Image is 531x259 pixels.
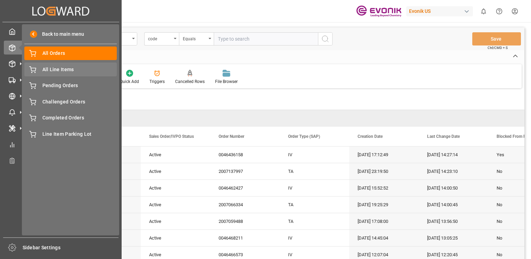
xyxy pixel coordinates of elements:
[4,137,118,151] a: My Reports
[42,50,117,57] span: All Orders
[349,163,419,179] div: [DATE] 23:19:50
[419,163,488,179] div: [DATE] 14:23:10
[210,197,280,213] div: 2007066334
[488,45,508,50] span: Ctrl/CMD + S
[280,147,349,163] div: IV
[210,180,280,196] div: 0046462427
[214,32,318,45] input: Type to search
[280,197,349,213] div: TA
[42,114,117,122] span: Completed Orders
[37,31,84,38] span: Back to main menu
[215,78,238,85] div: File Browser
[476,3,491,19] button: show 0 new notifications
[419,180,488,196] div: [DATE] 14:00:50
[280,230,349,246] div: IV
[210,163,280,179] div: 2007137997
[149,164,202,179] div: Active
[24,111,117,125] a: Completed Orders
[4,25,118,38] a: My Cockpit
[288,134,320,139] span: Order Type (SAP)
[149,147,202,163] div: Active
[24,47,117,60] a: All Orders
[419,197,488,213] div: [DATE] 14:00:45
[42,98,117,106] span: Challenged Orders
[4,154,118,167] a: Transport Planner
[42,131,117,138] span: Line Item Parking Lot
[406,6,473,16] div: Evonik US
[419,230,488,246] div: [DATE] 13:05:25
[349,147,419,163] div: [DATE] 17:12:49
[349,180,419,196] div: [DATE] 15:52:52
[42,66,117,73] span: All Line Items
[356,5,401,17] img: Evonik-brand-mark-Deep-Purple-RGB.jpeg_1700498283.jpeg
[358,134,383,139] span: Creation Date
[144,32,179,45] button: open menu
[349,197,419,213] div: [DATE] 19:25:29
[149,78,165,85] div: Triggers
[175,78,205,85] div: Cancelled Rows
[210,213,280,229] div: 2007059488
[280,213,349,229] div: TA
[280,163,349,179] div: TA
[406,5,476,18] button: Evonik US
[419,147,488,163] div: [DATE] 14:27:14
[24,79,117,92] a: Pending Orders
[149,197,202,213] div: Active
[280,180,349,196] div: IV
[318,32,333,45] button: search button
[24,62,117,76] a: All Line Items
[120,78,139,85] div: Quick Add
[419,213,488,229] div: [DATE] 13:56:50
[183,34,206,42] div: Equals
[349,213,419,229] div: [DATE] 17:08:00
[210,230,280,246] div: 0046468211
[148,34,172,42] div: code
[42,82,117,89] span: Pending Orders
[472,32,521,45] button: Save
[179,32,214,45] button: open menu
[210,147,280,163] div: 0046436158
[219,134,244,139] span: Order Number
[149,230,202,246] div: Active
[23,244,119,251] span: Sidebar Settings
[24,127,117,141] a: Line Item Parking Lot
[24,95,117,108] a: Challenged Orders
[349,230,419,246] div: [DATE] 14:45:04
[149,214,202,229] div: Active
[149,134,194,139] span: Sales Order/IVPO Status
[491,3,507,19] button: Help Center
[149,180,202,196] div: Active
[427,134,460,139] span: Last Change Date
